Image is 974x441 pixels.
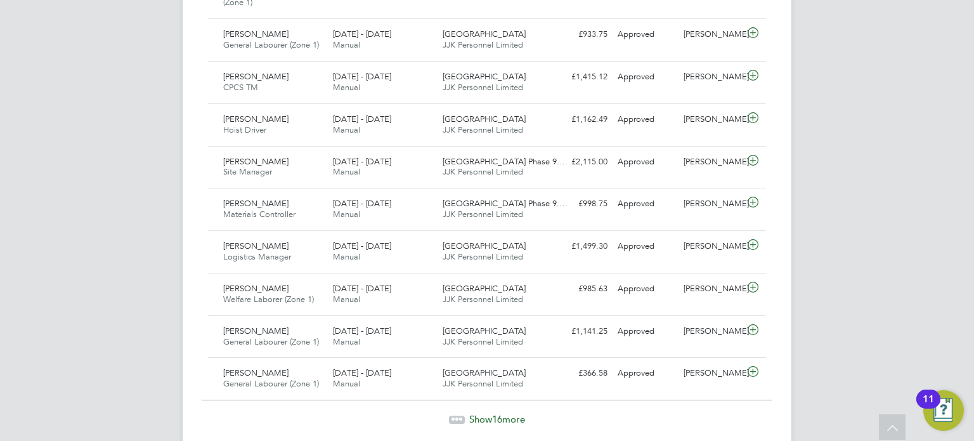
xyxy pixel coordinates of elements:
span: JJK Personnel Limited [443,39,523,50]
div: Approved [613,67,679,88]
span: [PERSON_NAME] [223,283,289,294]
div: £985.63 [547,279,613,299]
span: JJK Personnel Limited [443,294,523,305]
span: Show more [469,413,525,425]
div: Approved [613,321,679,342]
span: JJK Personnel Limited [443,336,523,347]
span: [GEOGRAPHIC_DATA] [443,71,526,82]
span: [GEOGRAPHIC_DATA] [443,367,526,378]
span: [DATE] - [DATE] [333,156,391,167]
span: Logistics Manager [223,251,291,262]
span: [DATE] - [DATE] [333,240,391,251]
span: JJK Personnel Limited [443,378,523,389]
span: General Labourer (Zone 1) [223,336,319,347]
span: Hoist Driver [223,124,266,135]
span: [GEOGRAPHIC_DATA] Phase 9.… [443,156,568,167]
div: Approved [613,152,679,173]
div: Approved [613,109,679,130]
span: [DATE] - [DATE] [333,198,391,209]
span: Materials Controller [223,209,295,220]
div: Approved [613,279,679,299]
button: Open Resource Center, 11 new notifications [923,390,964,431]
span: CPCS TM [223,82,258,93]
div: [PERSON_NAME] [679,67,744,88]
span: Manual [333,209,360,220]
div: Approved [613,236,679,257]
span: [GEOGRAPHIC_DATA] [443,240,526,251]
div: 11 [923,399,934,416]
div: Approved [613,24,679,45]
span: [PERSON_NAME] [223,198,289,209]
span: [PERSON_NAME] [223,156,289,167]
span: [DATE] - [DATE] [333,71,391,82]
span: [GEOGRAPHIC_DATA] [443,29,526,39]
div: £1,162.49 [547,109,613,130]
span: [DATE] - [DATE] [333,114,391,124]
span: [PERSON_NAME] [223,240,289,251]
div: [PERSON_NAME] [679,321,744,342]
div: £998.75 [547,194,613,214]
span: [PERSON_NAME] [223,71,289,82]
span: [DATE] - [DATE] [333,326,391,336]
span: Manual [333,166,360,177]
span: [PERSON_NAME] [223,114,289,124]
span: JJK Personnel Limited [443,124,523,135]
span: 16 [492,413,502,425]
div: £1,415.12 [547,67,613,88]
span: Welfare Laborer (Zone 1) [223,294,314,305]
span: Manual [333,294,360,305]
span: Manual [333,124,360,135]
span: Manual [333,82,360,93]
div: Approved [613,363,679,384]
div: £366.58 [547,363,613,384]
span: Manual [333,378,360,389]
span: Site Manager [223,166,272,177]
div: [PERSON_NAME] [679,363,744,384]
span: [GEOGRAPHIC_DATA] [443,326,526,336]
span: [DATE] - [DATE] [333,29,391,39]
span: JJK Personnel Limited [443,251,523,262]
span: JJK Personnel Limited [443,82,523,93]
span: [PERSON_NAME] [223,326,289,336]
span: JJK Personnel Limited [443,166,523,177]
span: Manual [333,39,360,50]
span: [DATE] - [DATE] [333,367,391,378]
span: JJK Personnel Limited [443,209,523,220]
div: [PERSON_NAME] [679,279,744,299]
span: [DATE] - [DATE] [333,283,391,294]
div: [PERSON_NAME] [679,24,744,45]
div: £1,141.25 [547,321,613,342]
div: [PERSON_NAME] [679,194,744,214]
span: General Labourer (Zone 1) [223,39,319,50]
span: [GEOGRAPHIC_DATA] Phase 9.… [443,198,568,209]
span: Manual [333,336,360,347]
span: [GEOGRAPHIC_DATA] [443,114,526,124]
div: [PERSON_NAME] [679,109,744,130]
span: General Labourer (Zone 1) [223,378,319,389]
div: [PERSON_NAME] [679,152,744,173]
div: £933.75 [547,24,613,45]
span: [GEOGRAPHIC_DATA] [443,283,526,294]
span: Manual [333,251,360,262]
div: Approved [613,194,679,214]
span: [PERSON_NAME] [223,29,289,39]
div: £2,115.00 [547,152,613,173]
div: [PERSON_NAME] [679,236,744,257]
div: £1,499.30 [547,236,613,257]
span: [PERSON_NAME] [223,367,289,378]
